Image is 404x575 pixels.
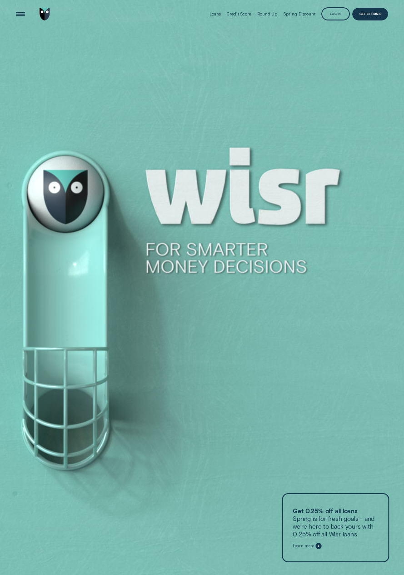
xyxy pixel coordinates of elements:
[257,11,277,16] div: Round Up
[293,544,314,549] span: Learn more
[321,7,350,20] button: Log in
[293,506,378,538] p: Spring is for fresh goals - and we’re here to back yours with 0.25% off all Wisr loans.
[293,506,357,514] strong: Get 0.25% off all loans
[209,11,221,16] div: Loans
[282,493,389,562] a: Get 0.25% off all loansSpring is for fresh goals - and we’re here to back yours with 0.25% off al...
[283,11,315,16] div: Spring Discount
[352,8,388,20] a: Get Estimate
[227,11,251,16] div: Credit Score
[40,8,50,20] img: Wisr
[14,8,27,20] button: Open Menu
